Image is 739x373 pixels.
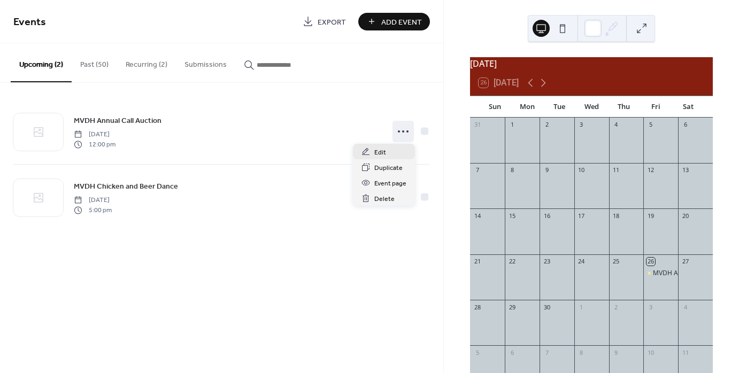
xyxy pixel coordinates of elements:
[646,348,655,356] div: 10
[508,303,516,311] div: 29
[646,258,655,266] div: 26
[13,12,46,33] span: Events
[612,258,620,266] div: 25
[374,147,386,158] span: Edit
[74,139,116,149] span: 12:00 pm
[374,162,403,174] span: Duplicate
[612,166,620,174] div: 11
[473,348,481,356] div: 5
[578,348,586,356] div: 8
[72,43,117,81] button: Past (50)
[681,258,689,266] div: 27
[74,180,178,192] a: MVDH Chicken and Beer Dance
[640,96,672,118] div: Fri
[74,196,112,205] span: [DATE]
[643,269,678,278] div: MVDH Annual Call Auction
[543,121,551,129] div: 2
[479,96,511,118] div: Sun
[74,181,178,192] span: MVDH Chicken and Beer Dance
[612,212,620,220] div: 18
[295,13,354,30] a: Export
[646,212,655,220] div: 19
[74,130,116,139] span: [DATE]
[508,348,516,356] div: 6
[612,121,620,129] div: 4
[646,303,655,311] div: 3
[74,205,112,215] span: 5:00 pm
[543,303,551,311] div: 30
[543,212,551,220] div: 16
[612,348,620,356] div: 9
[508,212,516,220] div: 15
[470,57,713,70] div: [DATE]
[374,193,395,205] span: Delete
[543,166,551,174] div: 9
[473,212,481,220] div: 14
[681,121,689,129] div: 6
[646,121,655,129] div: 5
[74,115,161,127] span: MVDH Annual Call Auction
[646,166,655,174] div: 12
[578,303,586,311] div: 1
[318,17,346,28] span: Export
[508,258,516,266] div: 22
[473,258,481,266] div: 21
[543,348,551,356] div: 7
[508,121,516,129] div: 1
[653,269,732,278] div: MVDH Annual Call Auction
[11,43,72,82] button: Upcoming (2)
[681,212,689,220] div: 20
[543,96,575,118] div: Tue
[473,166,481,174] div: 7
[575,96,607,118] div: Wed
[681,166,689,174] div: 13
[117,43,176,81] button: Recurring (2)
[473,121,481,129] div: 31
[176,43,235,81] button: Submissions
[508,166,516,174] div: 8
[543,258,551,266] div: 23
[578,258,586,266] div: 24
[358,13,430,30] button: Add Event
[578,166,586,174] div: 10
[578,121,586,129] div: 3
[578,212,586,220] div: 17
[381,17,422,28] span: Add Event
[681,348,689,356] div: 11
[681,303,689,311] div: 4
[374,178,406,189] span: Event page
[672,96,704,118] div: Sat
[511,96,543,118] div: Mon
[473,303,481,311] div: 28
[607,96,640,118] div: Thu
[612,303,620,311] div: 2
[74,114,161,127] a: MVDH Annual Call Auction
